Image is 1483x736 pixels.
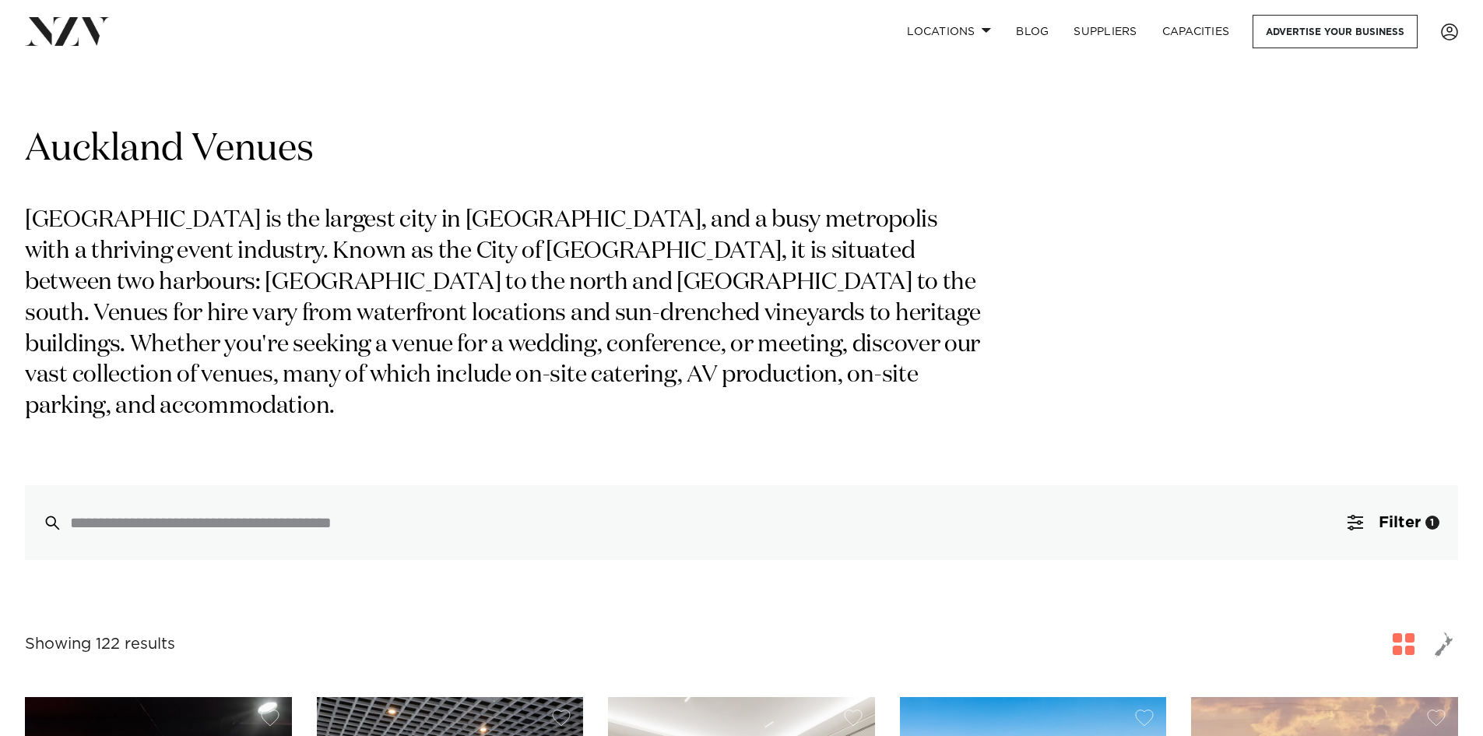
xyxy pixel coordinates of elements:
[25,125,1458,174] h1: Auckland Venues
[894,15,1003,48] a: Locations
[1379,515,1421,530] span: Filter
[1150,15,1242,48] a: Capacities
[1061,15,1149,48] a: SUPPLIERS
[1003,15,1061,48] a: BLOG
[25,206,987,423] p: [GEOGRAPHIC_DATA] is the largest city in [GEOGRAPHIC_DATA], and a busy metropolis with a thriving...
[1329,485,1458,560] button: Filter1
[1253,15,1418,48] a: Advertise your business
[25,632,175,657] div: Showing 122 results
[25,17,110,45] img: nzv-logo.png
[1425,516,1439,530] div: 1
